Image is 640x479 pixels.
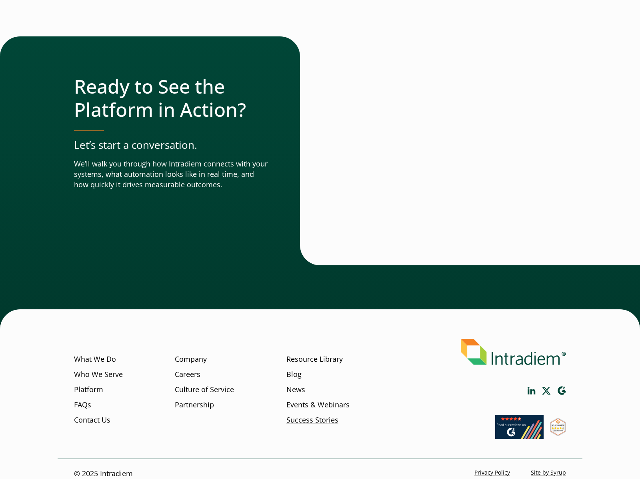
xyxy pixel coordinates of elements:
a: Resource Library [286,354,343,365]
a: FAQs [74,400,91,410]
img: Intradiem [461,339,566,365]
a: Blog [286,369,302,380]
a: Privacy Policy [474,469,510,477]
a: News [286,385,305,395]
a: Link opens in a new window [495,431,544,441]
a: Who We Serve [74,369,123,380]
a: Careers [175,369,200,380]
p: Let’s start a conversation. [74,138,268,152]
a: Culture of Service [175,385,234,395]
p: We’ll walk you through how Intradiem connects with your systems, what automation looks like in re... [74,159,268,190]
a: Link opens in a new window [550,429,566,438]
a: Success Stories [286,415,338,425]
a: Link opens in a new window [528,387,536,395]
a: Link opens in a new window [557,386,566,395]
a: What We Do [74,354,116,365]
img: Read our reviews on G2 [495,415,544,439]
a: Events & Webinars [286,400,350,410]
img: SourceForge User Reviews [550,418,566,436]
a: Link opens in a new window [542,387,551,395]
a: Site by Syrup [531,469,566,477]
h2: Ready to See the Platform in Action? [74,75,268,121]
a: Partnership [175,400,214,410]
a: Company [175,354,207,365]
a: Contact Us [74,415,110,425]
a: Platform [74,385,103,395]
